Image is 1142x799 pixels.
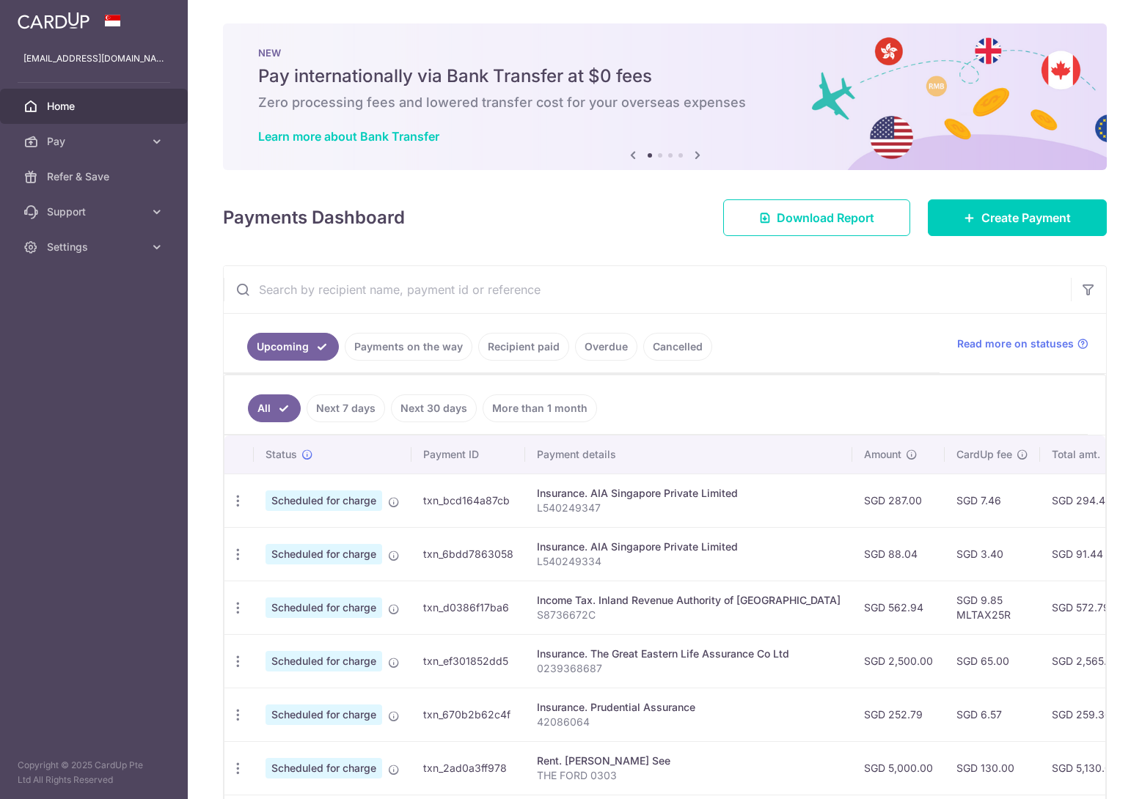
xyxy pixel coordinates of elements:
span: Amount [864,447,901,462]
span: Download Report [777,209,874,227]
td: SGD 5,130.00 [1040,741,1132,795]
td: SGD 2,500.00 [852,634,945,688]
input: Search by recipient name, payment id or reference [224,266,1071,313]
td: SGD 252.79 [852,688,945,741]
span: Scheduled for charge [266,490,382,511]
td: SGD 287.00 [852,474,945,527]
th: Payment details [525,435,852,474]
span: Scheduled for charge [266,704,382,725]
p: [EMAIL_ADDRESS][DOMAIN_NAME] [23,51,164,66]
h6: Zero processing fees and lowered transfer cost for your overseas expenses [258,94,1072,111]
td: txn_6bdd7863058 [411,527,525,581]
td: txn_2ad0a3ff978 [411,741,525,795]
td: SGD 9.85 MLTAX25R [945,581,1040,634]
div: Insurance. AIA Singapore Private Limited [537,540,841,554]
p: 42086064 [537,715,841,729]
div: Insurance. AIA Singapore Private Limited [537,486,841,501]
a: Learn more about Bank Transfer [258,129,439,144]
td: SGD 572.79 [1040,581,1132,634]
td: SGD 259.36 [1040,688,1132,741]
span: CardUp fee [956,447,1012,462]
a: Overdue [575,333,637,361]
span: Scheduled for charge [266,758,382,778]
div: Insurance. Prudential Assurance [537,700,841,715]
span: Scheduled for charge [266,651,382,671]
span: Settings [47,240,144,254]
a: Next 7 days [307,394,385,422]
td: SGD 6.57 [945,688,1040,741]
td: SGD 3.40 [945,527,1040,581]
a: Create Payment [928,199,1107,236]
td: txn_bcd164a87cb [411,474,525,527]
p: S8736672C [537,608,841,622]
td: SGD 130.00 [945,741,1040,795]
td: txn_ef301852dd5 [411,634,525,688]
a: Next 30 days [391,394,477,422]
div: Rent. [PERSON_NAME] See [537,754,841,768]
span: Total amt. [1052,447,1100,462]
h4: Payments Dashboard [223,205,405,231]
td: SGD 65.00 [945,634,1040,688]
td: SGD 7.46 [945,474,1040,527]
a: Cancelled [643,333,712,361]
img: CardUp [18,12,89,29]
td: SGD 562.94 [852,581,945,634]
p: L540249334 [537,554,841,569]
th: Payment ID [411,435,525,474]
a: Download Report [723,199,910,236]
span: Read more on statuses [957,336,1074,351]
div: Income Tax. Inland Revenue Authority of [GEOGRAPHIC_DATA] [537,593,841,608]
a: All [248,394,301,422]
p: NEW [258,47,1072,59]
span: Home [47,99,144,114]
td: SGD 91.44 [1040,527,1132,581]
td: SGD 2,565.00 [1040,634,1132,688]
span: Support [47,205,144,219]
h5: Pay internationally via Bank Transfer at $0 fees [258,65,1072,88]
a: Recipient paid [478,333,569,361]
span: Scheduled for charge [266,597,382,618]
img: Bank transfer banner [223,23,1107,170]
a: Payments on the way [345,333,472,361]
a: Read more on statuses [957,336,1088,351]
p: L540249347 [537,501,841,515]
div: Insurance. The Great Eastern Life Assurance Co Ltd [537,647,841,661]
span: Create Payment [981,209,1071,227]
td: SGD 5,000.00 [852,741,945,795]
p: 0239368687 [537,661,841,676]
span: Scheduled for charge [266,544,382,564]
td: txn_670b2b62c4f [411,688,525,741]
td: SGD 294.46 [1040,474,1132,527]
td: txn_d0386f17ba6 [411,581,525,634]
a: More than 1 month [483,394,597,422]
span: Status [266,447,297,462]
span: Refer & Save [47,169,144,184]
a: Upcoming [247,333,339,361]
td: SGD 88.04 [852,527,945,581]
span: Pay [47,134,144,149]
p: THE FORD 0303 [537,768,841,783]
